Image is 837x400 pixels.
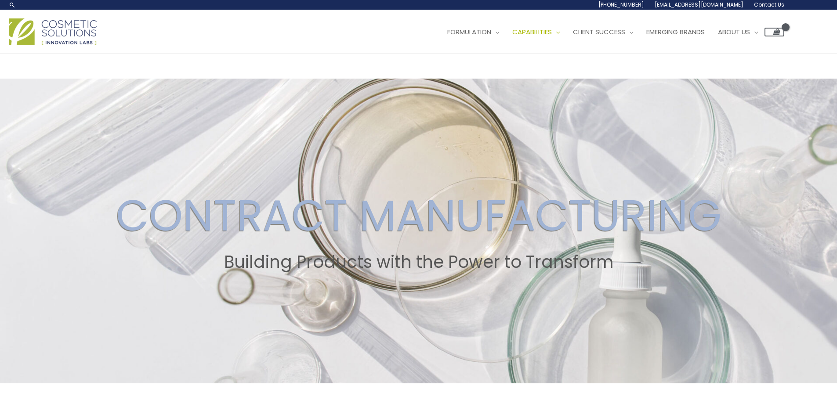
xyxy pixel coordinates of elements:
[434,19,784,45] nav: Site Navigation
[506,19,566,45] a: Capabilities
[8,252,829,272] h2: Building Products with the Power to Transform
[573,27,625,36] span: Client Success
[512,27,552,36] span: Capabilities
[8,190,829,241] h2: CONTRACT MANUFACTURING
[646,27,705,36] span: Emerging Brands
[754,1,784,8] span: Contact Us
[9,18,97,45] img: Cosmetic Solutions Logo
[598,1,644,8] span: [PHONE_NUMBER]
[566,19,640,45] a: Client Success
[711,19,765,45] a: About Us
[655,1,743,8] span: [EMAIL_ADDRESS][DOMAIN_NAME]
[718,27,750,36] span: About Us
[441,19,506,45] a: Formulation
[447,27,491,36] span: Formulation
[765,28,784,36] a: View Shopping Cart, empty
[640,19,711,45] a: Emerging Brands
[9,1,16,8] a: Search icon link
